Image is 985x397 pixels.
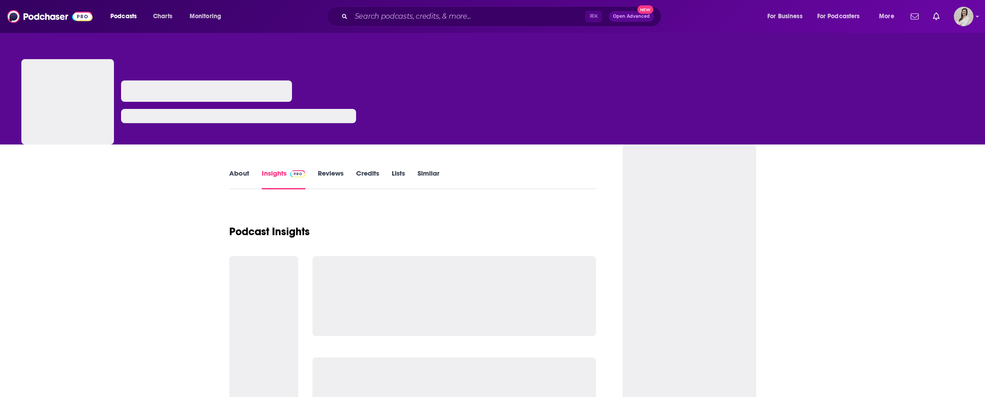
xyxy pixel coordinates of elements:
[613,14,650,19] span: Open Advanced
[954,7,973,26] button: Show profile menu
[609,11,654,22] button: Open AdvancedNew
[262,169,306,189] a: InsightsPodchaser Pro
[318,169,344,189] a: Reviews
[356,169,379,189] a: Credits
[954,7,973,26] img: User Profile
[418,169,439,189] a: Similar
[335,6,670,27] div: Search podcasts, credits, & more...
[585,11,602,22] span: ⌘ K
[811,9,873,24] button: open menu
[229,169,249,189] a: About
[290,170,306,177] img: Podchaser Pro
[229,225,310,238] h1: Podcast Insights
[817,10,860,23] span: For Podcasters
[929,9,943,24] a: Show notifications dropdown
[110,10,137,23] span: Podcasts
[104,9,148,24] button: open menu
[147,9,178,24] a: Charts
[761,9,814,24] button: open menu
[907,9,922,24] a: Show notifications dropdown
[153,10,172,23] span: Charts
[392,169,405,189] a: Lists
[954,7,973,26] span: Logged in as britt11559
[7,8,93,25] img: Podchaser - Follow, Share and Rate Podcasts
[351,9,585,24] input: Search podcasts, credits, & more...
[767,10,803,23] span: For Business
[873,9,905,24] button: open menu
[879,10,894,23] span: More
[190,10,221,23] span: Monitoring
[637,5,653,14] span: New
[183,9,233,24] button: open menu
